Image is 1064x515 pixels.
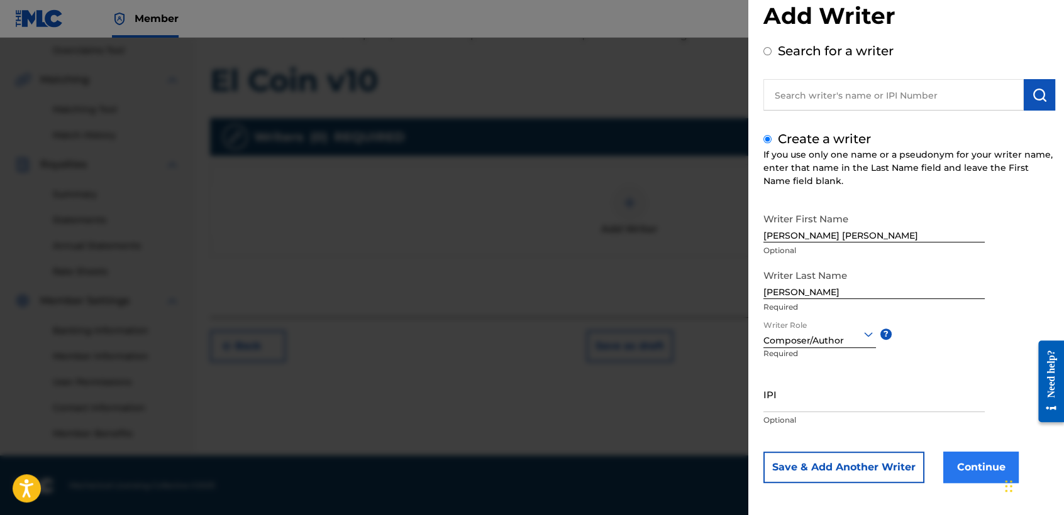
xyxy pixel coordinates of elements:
[1032,87,1047,102] img: Search Works
[1029,331,1064,432] iframe: Resource Center
[1001,455,1064,515] div: Widget de chat
[763,348,806,376] p: Required
[763,415,985,426] p: Optional
[763,148,1055,188] div: If you use only one name or a pseudonym for your writer name, enter that name in the Last Name fi...
[880,328,892,340] span: ?
[763,452,924,483] button: Save & Add Another Writer
[943,452,1019,483] button: Continue
[112,11,127,26] img: Top Rightsholder
[763,301,985,313] p: Required
[135,11,179,26] span: Member
[15,9,64,28] img: MLC Logo
[778,131,871,146] label: Create a writer
[763,245,985,256] p: Optional
[763,79,1024,111] input: Search writer's name or IPI Number
[1005,467,1012,505] div: Arrastrar
[1001,455,1064,515] iframe: Chat Widget
[778,43,894,58] label: Search for a writer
